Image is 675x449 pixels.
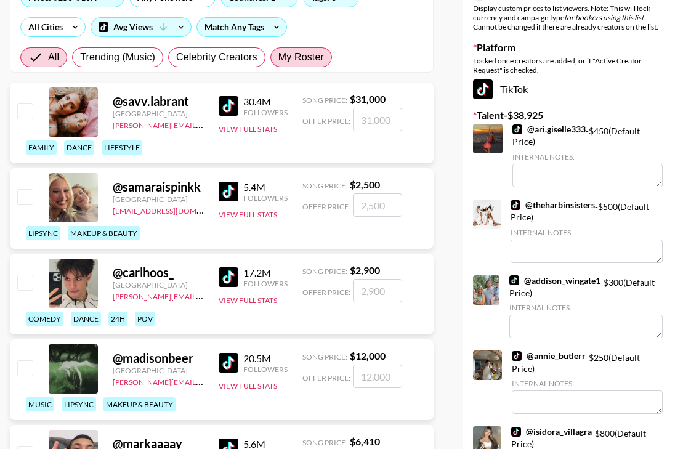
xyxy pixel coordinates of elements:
[509,275,519,285] img: TikTok
[278,50,324,65] span: My Roster
[509,275,663,339] div: - $ 300 (Default Price)
[350,264,380,276] strong: $ 2,900
[473,4,665,31] div: Display custom prices to list viewers. Note: This will lock currency and campaign type . Cannot b...
[91,18,191,36] div: Avg Views
[113,195,204,204] div: [GEOGRAPHIC_DATA]
[219,296,277,305] button: View Full Stats
[135,312,155,326] div: pov
[113,118,295,130] a: [PERSON_NAME][EMAIL_ADDRESS][DOMAIN_NAME]
[64,140,94,155] div: dance
[302,267,347,276] span: Song Price:
[26,226,60,240] div: lipsync
[564,13,644,22] em: for bookers using this list
[350,179,380,190] strong: $ 2,500
[511,200,595,211] a: @theharbinsisters
[219,381,277,390] button: View Full Stats
[108,312,127,326] div: 24h
[511,200,520,210] img: TikTok
[113,375,295,387] a: [PERSON_NAME][EMAIL_ADDRESS][DOMAIN_NAME]
[243,108,288,117] div: Followers
[302,373,350,382] span: Offer Price:
[48,50,59,65] span: All
[350,93,386,105] strong: $ 31,000
[219,353,238,373] img: TikTok
[243,279,288,288] div: Followers
[353,108,402,131] input: 31,000
[113,109,204,118] div: [GEOGRAPHIC_DATA]
[243,352,288,365] div: 20.5M
[302,116,350,126] span: Offer Price:
[509,275,600,286] a: @addison_wingate1
[113,179,204,195] div: @ samaraispinkk
[509,303,663,312] div: Internal Notes:
[353,279,402,302] input: 2,900
[103,397,176,411] div: makeup & beauty
[243,267,288,279] div: 17.2M
[219,210,277,219] button: View Full Stats
[113,366,204,375] div: [GEOGRAPHIC_DATA]
[102,140,142,155] div: lifestyle
[512,379,663,388] div: Internal Notes:
[511,228,663,237] div: Internal Notes:
[512,350,663,414] div: - $ 250 (Default Price)
[512,350,586,362] a: @annie_butlerr
[26,397,54,411] div: music
[302,352,347,362] span: Song Price:
[512,152,663,161] div: Internal Notes:
[26,140,57,155] div: family
[197,18,286,36] div: Match Any Tags
[473,56,665,75] div: Locked once creators are added, or if "Active Creator Request" is checked.
[473,41,665,54] label: Platform
[219,96,238,116] img: TikTok
[113,289,295,301] a: [PERSON_NAME][EMAIL_ADDRESS][DOMAIN_NAME]
[512,351,522,361] img: TikTok
[302,438,347,447] span: Song Price:
[68,226,140,240] div: makeup & beauty
[473,79,665,99] div: TikTok
[80,50,155,65] span: Trending (Music)
[302,95,347,105] span: Song Price:
[21,18,65,36] div: All Cities
[62,397,96,411] div: lipsync
[71,312,101,326] div: dance
[473,79,493,99] img: TikTok
[473,109,665,121] label: Talent - $ 38,925
[302,288,350,297] span: Offer Price:
[350,435,380,447] strong: $ 6,410
[511,426,592,437] a: @isidora_villagra
[302,181,347,190] span: Song Price:
[350,350,386,362] strong: $ 12,000
[302,202,350,211] span: Offer Price:
[512,124,663,187] div: - $ 450 (Default Price)
[113,280,204,289] div: [GEOGRAPHIC_DATA]
[353,193,402,217] input: 2,500
[243,181,288,193] div: 5.4M
[512,124,522,134] img: TikTok
[353,365,402,388] input: 12,000
[113,265,204,280] div: @ carlhoos_
[219,267,238,287] img: TikTok
[113,204,236,216] a: [EMAIL_ADDRESS][DOMAIN_NAME]
[113,350,204,366] div: @ madisonbeer
[113,94,204,109] div: @ savv.labrant
[511,200,663,263] div: - $ 500 (Default Price)
[219,124,277,134] button: View Full Stats
[243,193,288,203] div: Followers
[243,365,288,374] div: Followers
[176,50,257,65] span: Celebrity Creators
[26,312,63,326] div: comedy
[219,182,238,201] img: TikTok
[512,124,586,135] a: @ari.giselle333
[511,427,521,437] img: TikTok
[243,95,288,108] div: 30.4M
